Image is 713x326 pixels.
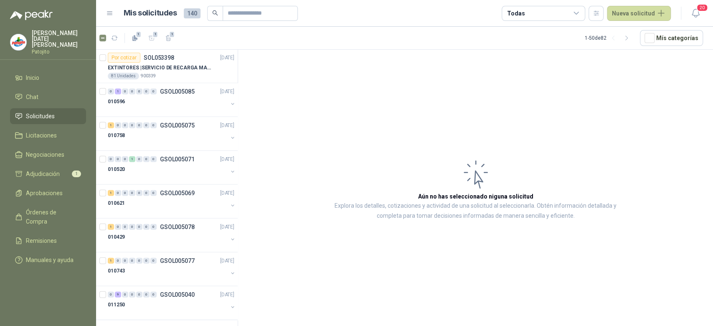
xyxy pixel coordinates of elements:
p: [DATE] [220,223,234,231]
div: 0 [136,89,142,94]
div: 0 [136,224,142,230]
button: Nueva solicitud [607,6,671,21]
div: 0 [129,292,135,298]
div: 0 [108,89,114,94]
div: 1 [108,190,114,196]
span: 20 [696,4,708,12]
div: 0 [143,156,150,162]
span: Solicitudes [26,112,55,121]
div: 0 [115,258,121,264]
button: Mís categorías [640,30,703,46]
div: 0 [122,292,128,298]
span: Inicio [26,73,39,82]
div: 0 [122,190,128,196]
p: Explora los detalles, cotizaciones y actividad de una solicitud al seleccionarla. Obtén informaci... [322,201,629,221]
div: 0 [129,89,135,94]
div: 0 [122,258,128,264]
div: 0 [129,190,135,196]
p: [DATE] [220,257,234,265]
div: 0 [150,89,157,94]
div: 0 [122,156,128,162]
p: [PERSON_NAME][DATE] [PERSON_NAME] [32,30,86,48]
div: 1 - 50 de 82 [585,31,633,45]
div: 0 [136,156,142,162]
a: Solicitudes [10,108,86,124]
span: Aprobaciones [26,188,63,198]
p: GSOL005040 [160,292,195,298]
div: 0 [136,292,142,298]
p: GSOL005075 [160,122,195,128]
div: 0 [115,224,121,230]
a: Órdenes de Compra [10,204,86,229]
div: 1 [108,224,114,230]
span: Adjudicación [26,169,60,178]
p: [DATE] [220,88,234,96]
div: 0 [143,122,150,128]
a: 1 0 0 0 0 0 0 GSOL005069[DATE] 010621 [108,188,236,215]
div: 0 [108,156,114,162]
a: 0 0 0 1 0 0 0 GSOL005071[DATE] 010520 [108,154,236,181]
div: 0 [150,224,157,230]
p: 010520 [108,166,125,173]
div: 0 [108,292,114,298]
div: Por cotizar [108,53,140,63]
div: 0 [150,190,157,196]
p: EXTINTORES | SERVICIO DE RECARGA MANTENIMIENTO Y PRESTAMOS DE EXTINTORES [108,64,212,72]
span: 140 [184,8,200,18]
div: 0 [129,122,135,128]
a: Negociaciones [10,147,86,163]
span: 1 [169,31,175,38]
div: 0 [136,258,142,264]
p: Patojito [32,49,86,54]
p: GSOL005085 [160,89,195,94]
div: 1 [129,156,135,162]
div: 0 [136,122,142,128]
div: 0 [150,156,157,162]
a: Manuales y ayuda [10,252,86,268]
span: 1 [152,31,158,38]
p: [DATE] [220,291,234,299]
p: 010429 [108,233,125,241]
p: GSOL005077 [160,258,195,264]
div: 1 [108,122,114,128]
span: Licitaciones [26,131,57,140]
a: 1 0 0 0 0 0 0 GSOL005075[DATE] 010758 [108,120,236,147]
p: [DATE] [220,155,234,163]
div: 0 [150,122,157,128]
a: Aprobaciones [10,185,86,201]
a: 1 0 0 0 0 0 0 GSOL005078[DATE] 010429 [108,222,236,249]
div: 0 [150,292,157,298]
a: Remisiones [10,233,86,249]
a: 0 9 0 0 0 0 0 GSOL005040[DATE] 011250 [108,290,236,316]
p: [DATE] [220,54,234,62]
span: Manuales y ayuda [26,255,74,265]
p: SOL053398 [144,55,174,61]
p: GSOL005069 [160,190,195,196]
a: Licitaciones [10,127,86,143]
p: 010621 [108,199,125,207]
div: Todas [507,9,525,18]
p: 010596 [108,98,125,106]
p: [DATE] [220,122,234,130]
div: 0 [122,122,128,128]
div: 9 [115,292,121,298]
img: Logo peakr [10,10,53,20]
span: Negociaciones [26,150,64,159]
div: 0 [143,89,150,94]
a: Adjudicación1 [10,166,86,182]
div: 0 [129,258,135,264]
button: 1 [145,31,158,45]
span: Órdenes de Compra [26,208,78,226]
div: 0 [150,258,157,264]
p: 011250 [108,301,125,309]
div: 0 [136,190,142,196]
h3: Aún no has seleccionado niguna solicitud [418,192,533,201]
a: Por cotizarSOL053398[DATE] EXTINTORES |SERVICIO DE RECARGA MANTENIMIENTO Y PRESTAMOS DE EXTINTORE... [96,49,238,83]
p: 900339 [141,73,156,79]
div: 1 [115,89,121,94]
img: Company Logo [10,34,26,50]
a: 1 0 0 0 0 0 0 GSOL005077[DATE] 010743 [108,256,236,283]
div: 81 Unidades [108,73,139,79]
div: 0 [115,156,121,162]
div: 0 [129,224,135,230]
